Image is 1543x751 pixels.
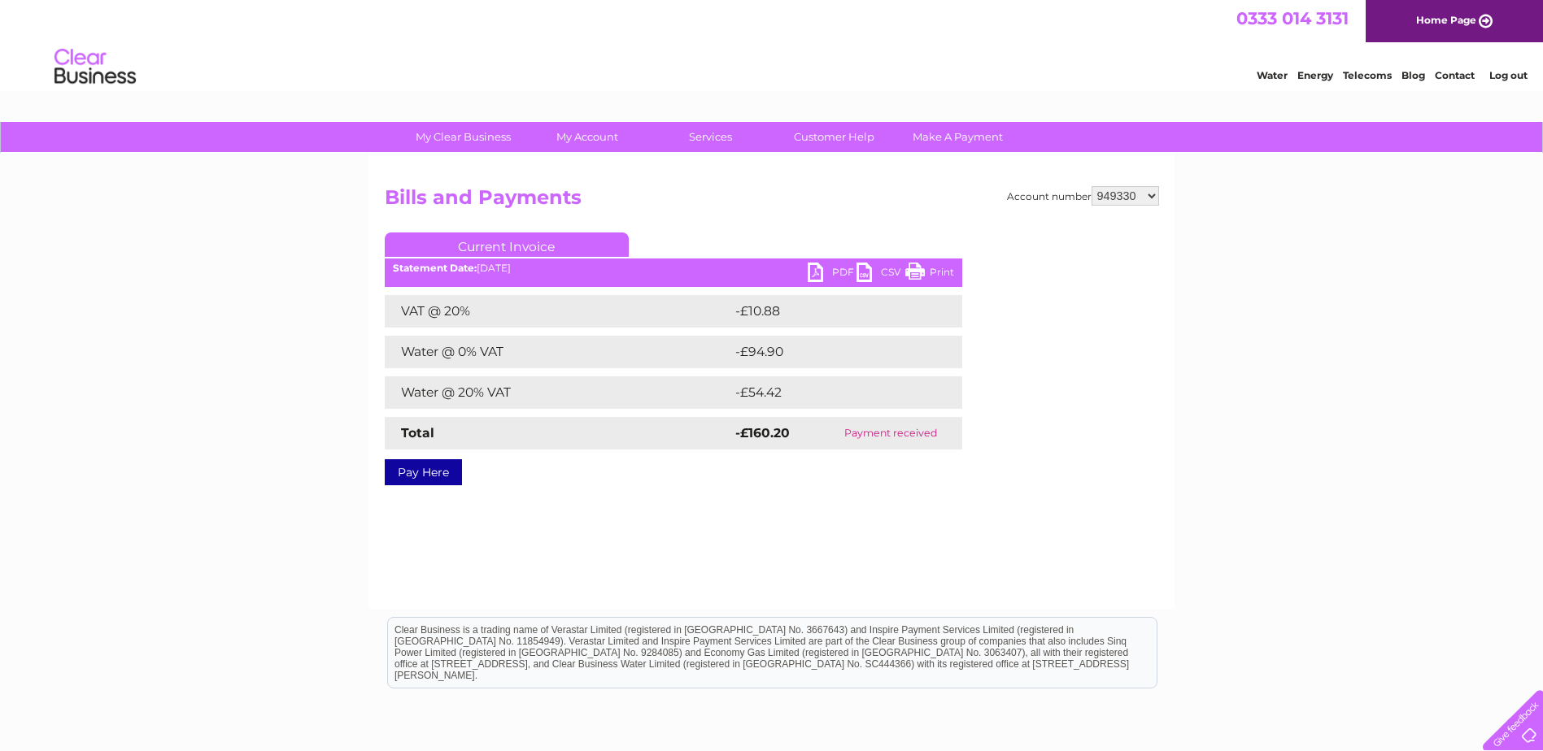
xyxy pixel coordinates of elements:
[1297,69,1333,81] a: Energy
[891,122,1025,152] a: Make A Payment
[520,122,654,152] a: My Account
[731,295,931,328] td: -£10.88
[401,425,434,441] strong: Total
[385,186,1159,217] h2: Bills and Payments
[385,459,462,485] a: Pay Here
[819,417,961,449] td: Payment received
[1236,8,1349,28] a: 0333 014 3131
[643,122,778,152] a: Services
[1401,69,1425,81] a: Blog
[1489,69,1528,81] a: Log out
[385,376,731,409] td: Water @ 20% VAT
[385,232,629,257] a: Current Invoice
[1007,186,1159,206] div: Account number
[385,295,731,328] td: VAT @ 20%
[731,336,933,368] td: -£94.90
[1257,69,1288,81] a: Water
[735,425,790,441] strong: -£160.20
[385,263,962,274] div: [DATE]
[393,262,477,274] b: Statement Date:
[1343,69,1392,81] a: Telecoms
[1435,69,1475,81] a: Contact
[731,376,932,409] td: -£54.42
[385,336,731,368] td: Water @ 0% VAT
[808,263,856,286] a: PDF
[388,9,1157,79] div: Clear Business is a trading name of Verastar Limited (registered in [GEOGRAPHIC_DATA] No. 3667643...
[905,263,954,286] a: Print
[856,263,905,286] a: CSV
[54,42,137,92] img: logo.png
[396,122,530,152] a: My Clear Business
[767,122,901,152] a: Customer Help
